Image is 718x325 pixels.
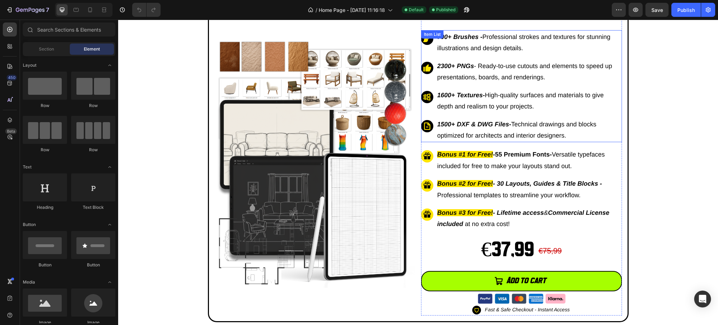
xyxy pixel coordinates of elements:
[23,221,36,228] span: Button
[388,256,430,267] div: Add to cart
[319,101,391,108] strong: 1500+ DXF & DWG Files
[319,41,503,64] p: - Ready-to-use cutouts and elements to speed up presentations, boards, and renderings.
[420,224,444,239] div: €75,99
[23,22,115,37] input: Search Sections & Elements
[645,3,669,17] button: Save
[104,277,115,288] span: Toggle open
[23,279,35,285] span: Media
[71,204,115,211] div: Text Block
[118,20,718,325] iframe: Design area
[436,7,455,13] span: Published
[5,128,17,134] div: Beta
[104,219,115,230] span: Toggle open
[319,160,375,167] strong: Bonus #2 for Free!
[319,129,503,152] p: Versatile typefaces included for free to make your layouts stand out.
[319,131,375,138] strong: Bonus #1 for Free!
[71,147,115,153] div: Row
[39,46,54,52] span: Section
[391,101,393,108] strong: -
[377,131,432,138] strong: 55 Premium Fonts
[319,43,356,50] strong: 2300+ PNGs
[23,262,67,268] div: Button
[319,187,503,210] p: at no extra cost!
[367,287,452,293] i: Fast & Safe Checkout - Instant Access
[432,131,434,138] strong: -
[651,7,663,13] span: Save
[409,7,424,13] span: Default
[23,204,67,211] div: Heading
[23,102,67,109] div: Row
[303,251,504,272] button: Add to cart
[319,6,385,14] span: Home Page - [DATE] 11:16:18
[319,72,365,79] strong: 1600+ Textures
[304,12,324,18] div: Item List
[84,46,100,52] span: Element
[362,217,417,246] div: €37,99
[671,3,701,17] button: Publish
[375,131,377,138] strong: -
[358,273,448,285] img: pagamemti.png
[482,160,484,167] strong: -
[375,160,480,167] strong: - 30 Layouts, Guides & Title Blocks
[375,190,426,197] strong: - Lifetime access
[677,6,695,14] div: Publish
[104,60,115,71] span: Toggle open
[319,158,503,181] p: Professional templates to streamline your workflow.
[3,3,52,17] button: 7
[23,147,67,153] div: Row
[71,102,115,109] div: Row
[319,190,491,208] i: &
[71,262,115,268] div: Button
[132,3,161,17] div: Undo/Redo
[319,70,503,93] p: High-quality surfaces and materials to give depth and realism to your projects.
[694,291,711,307] div: Open Intercom Messenger
[7,75,17,80] div: 450
[316,6,317,14] span: /
[319,99,503,122] p: Technical drawings and blocks optimized for architects and interior designers.
[319,190,375,197] strong: Bonus #3 for Free!
[23,62,36,68] span: Layout
[104,161,115,173] span: Toggle open
[365,72,367,79] strong: -
[46,6,49,14] p: 7
[23,164,32,170] span: Text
